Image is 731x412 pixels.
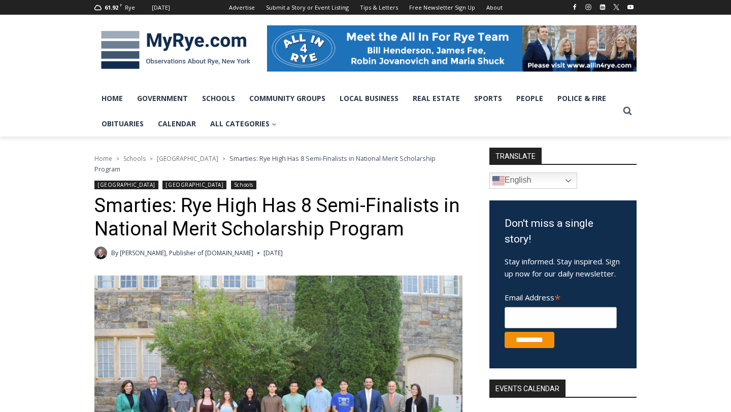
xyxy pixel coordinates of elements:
[150,155,153,162] span: >
[210,118,277,129] span: All Categories
[505,287,617,305] label: Email Address
[610,1,622,13] a: X
[94,181,158,189] a: [GEOGRAPHIC_DATA]
[222,155,225,162] span: >
[231,181,256,189] a: Schools
[151,111,203,136] a: Calendar
[152,3,170,12] div: [DATE]
[130,86,195,111] a: Government
[618,102,637,120] button: View Search Form
[120,249,253,257] a: [PERSON_NAME], Publisher of [DOMAIN_NAME]
[157,154,218,163] a: [GEOGRAPHIC_DATA]
[94,154,112,163] a: Home
[203,111,284,136] a: All Categories
[195,86,242,111] a: Schools
[94,247,107,259] a: Author image
[489,173,577,189] a: English
[582,1,594,13] a: Instagram
[509,86,550,111] a: People
[94,111,151,136] a: Obituaries
[125,3,135,12] div: Rye
[123,154,146,163] a: Schools
[550,86,613,111] a: Police & Fire
[624,1,637,13] a: YouTube
[333,86,406,111] a: Local Business
[267,25,637,71] img: All in for Rye
[94,154,436,173] span: Smarties: Rye High Has 8 Semi-Finalists in National Merit Scholarship Program
[94,86,618,137] nav: Primary Navigation
[111,248,118,258] span: By
[489,148,542,164] strong: TRANSLATE
[105,4,118,11] span: 61.92
[505,255,621,280] p: Stay informed. Stay inspired. Sign up now for our daily newsletter.
[116,155,119,162] span: >
[120,2,122,8] span: F
[162,181,226,189] a: [GEOGRAPHIC_DATA]
[406,86,467,111] a: Real Estate
[489,380,566,397] h2: Events Calendar
[94,86,130,111] a: Home
[242,86,333,111] a: Community Groups
[505,216,621,248] h3: Don't miss a single story!
[596,1,609,13] a: Linkedin
[94,153,462,174] nav: Breadcrumbs
[569,1,581,13] a: Facebook
[94,194,462,241] h1: Smarties: Rye High Has 8 Semi-Finalists in National Merit Scholarship Program
[467,86,509,111] a: Sports
[263,248,283,258] time: [DATE]
[492,175,505,187] img: en
[94,24,257,77] img: MyRye.com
